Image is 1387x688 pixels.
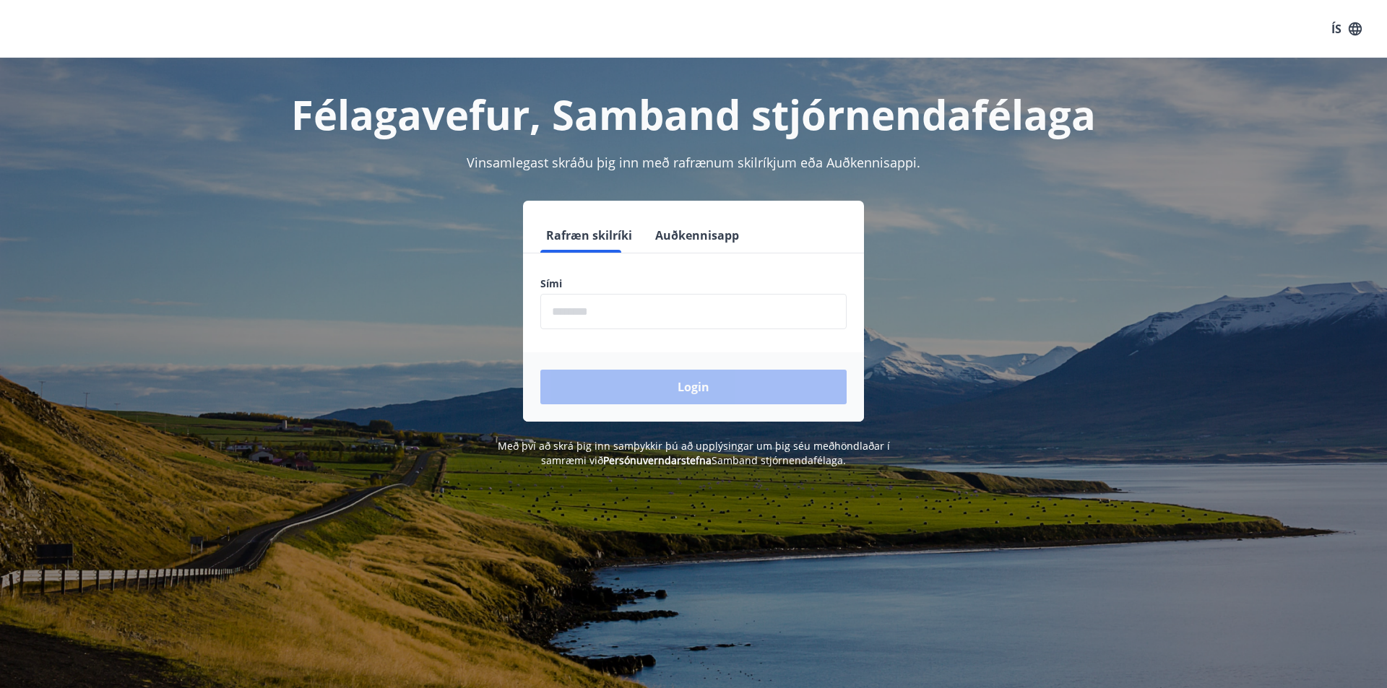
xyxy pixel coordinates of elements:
h1: Félagavefur, Samband stjórnendafélaga [191,87,1196,141]
span: Með því að skrá þig inn samþykkir þú að upplýsingar um þig séu meðhöndlaðar í samræmi við Samband... [498,439,890,467]
button: Auðkennisapp [649,218,745,253]
button: ÍS [1323,16,1370,42]
a: Persónuverndarstefna [603,453,712,467]
span: Vinsamlegast skráðu þig inn með rafrænum skilríkjum eða Auðkennisappi. [467,154,920,171]
label: Sími [540,276,847,291]
button: Rafræn skilríki [540,218,638,253]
